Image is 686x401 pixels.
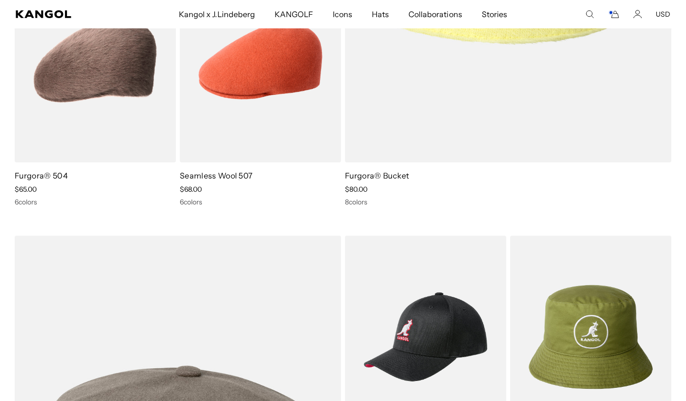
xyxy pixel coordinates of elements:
[345,185,367,194] span: $80.00
[15,198,176,206] div: 6 colors
[585,10,594,19] summary: Search here
[345,198,671,206] div: 8 colors
[15,171,68,180] a: Furgora® 504
[180,185,202,194] span: $68.00
[16,10,118,18] a: Kangol
[180,171,253,180] a: Seamless Wool 507
[345,171,409,180] a: Furgora® Bucket
[180,198,341,206] div: 6 colors
[15,185,37,194] span: $65.00
[608,10,620,19] button: Cart
[633,10,642,19] a: Account
[656,10,670,19] button: USD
